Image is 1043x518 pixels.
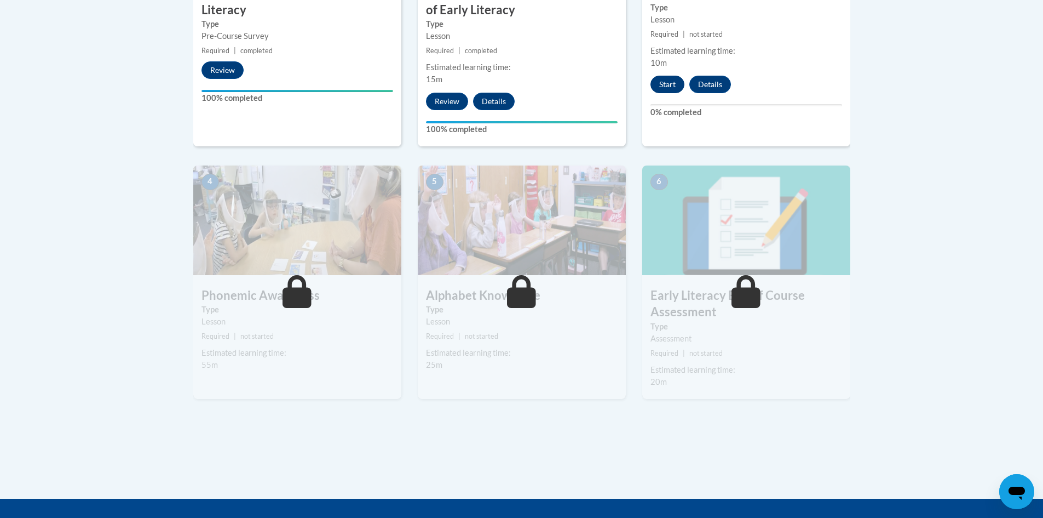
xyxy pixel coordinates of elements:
img: Course Image [193,166,401,275]
label: Type [201,18,393,30]
button: Start [650,76,684,93]
iframe: Button to launch messaging window [999,474,1034,509]
label: Type [426,304,618,316]
span: Required [426,332,454,340]
span: 6 [650,174,668,190]
span: completed [465,47,497,55]
span: Required [426,47,454,55]
span: completed [240,47,273,55]
h3: Early Literacy End of Course Assessment [642,287,850,321]
label: 100% completed [201,92,393,104]
div: Estimated learning time: [201,347,393,359]
div: Lesson [426,30,618,42]
span: | [458,332,460,340]
span: 4 [201,174,219,190]
span: | [458,47,460,55]
span: Required [650,349,678,357]
div: Estimated learning time: [426,347,618,359]
span: not started [465,332,498,340]
label: Type [650,2,842,14]
button: Review [201,61,244,79]
span: 15m [426,75,442,84]
span: Required [650,30,678,38]
h3: Alphabet Knowledge [418,287,626,304]
button: Details [473,93,515,110]
span: Required [201,47,229,55]
div: Estimated learning time: [426,61,618,73]
label: 0% completed [650,106,842,118]
label: Type [201,304,393,316]
div: Pre-Course Survey [201,30,393,42]
span: not started [689,349,723,357]
span: | [683,30,685,38]
span: | [234,47,236,55]
div: Your progress [201,90,393,92]
img: Course Image [418,166,626,275]
span: | [234,332,236,340]
button: Details [689,76,731,93]
div: Estimated learning time: [650,364,842,376]
h3: Phonemic Awareness [193,287,401,304]
div: Your progress [426,121,618,123]
span: 25m [426,360,442,369]
div: Lesson [650,14,842,26]
label: 100% completed [426,123,618,135]
span: not started [689,30,723,38]
div: Estimated learning time: [650,45,842,57]
span: | [683,349,685,357]
button: Review [426,93,468,110]
div: Assessment [650,333,842,345]
span: Required [201,332,229,340]
span: not started [240,332,274,340]
div: Lesson [201,316,393,328]
span: 5 [426,174,443,190]
span: 20m [650,377,667,386]
img: Course Image [642,166,850,275]
span: 55m [201,360,218,369]
label: Type [426,18,618,30]
span: 10m [650,58,667,67]
label: Type [650,321,842,333]
div: Lesson [426,316,618,328]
